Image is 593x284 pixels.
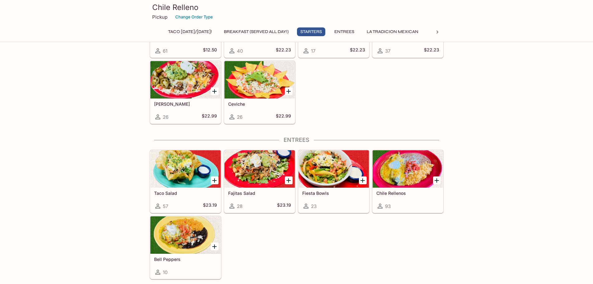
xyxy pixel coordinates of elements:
[285,87,293,95] button: Add Ceviche
[152,2,441,12] h3: Chile Relleno
[154,257,217,262] h5: Bell Peppers
[427,27,455,36] button: Tacos
[163,114,168,120] span: 26
[224,61,295,99] div: Ceviche
[276,47,291,55] h5: $22.23
[211,87,219,95] button: Add Carne Asada Fries
[237,203,242,209] span: 28
[363,27,422,36] button: La Tradicion Mexican
[237,48,243,54] span: 40
[203,47,217,55] h5: $12.50
[302,190,365,196] h5: Fiesta Bowls
[433,176,441,184] button: Add Chile Rellenos
[150,216,221,254] div: Bell Peppers
[298,150,369,213] a: Fiesta Bowls23
[224,150,295,213] a: Fajitas Salad28$23.19
[150,150,221,213] a: Taco Salad57$23.19
[163,269,167,275] span: 10
[203,202,217,210] h5: $23.19
[224,150,295,188] div: Fajitas Salad
[297,27,325,36] button: Starters
[276,113,291,121] h5: $22.99
[376,190,439,196] h5: Chile Rellenos
[152,14,167,20] p: Pickup
[211,243,219,250] button: Add Bell Peppers
[311,203,317,209] span: 23
[385,48,390,54] span: 37
[150,61,221,124] a: [PERSON_NAME]26$22.99
[150,216,221,279] a: Bell Peppers10
[373,150,443,188] div: Chile Rellenos
[172,12,216,22] button: Change Order Type
[154,101,217,107] h5: [PERSON_NAME]
[228,190,291,196] h5: Fajitas Salad
[220,27,292,36] button: Breakfast (Served ALL DAY!)
[372,150,443,213] a: Chile Rellenos93
[359,176,367,184] button: Add Fiesta Bowls
[424,47,439,55] h5: $22.23
[330,27,358,36] button: Entrees
[150,137,444,143] h4: Entrees
[285,176,293,184] button: Add Fajitas Salad
[154,190,217,196] h5: Taco Salad
[163,203,168,209] span: 57
[163,48,167,54] span: 61
[350,47,365,55] h5: $22.23
[228,101,291,107] h5: Ceviche
[299,150,369,188] div: Fiesta Bowls
[224,61,295,124] a: Ceviche26$22.99
[150,61,221,99] div: Carne Asada Fries
[311,48,315,54] span: 17
[150,150,221,188] div: Taco Salad
[211,176,219,184] button: Add Taco Salad
[277,202,291,210] h5: $23.19
[385,203,391,209] span: 93
[202,113,217,121] h5: $22.99
[165,27,215,36] button: Taco [DATE]/[DATE]!
[237,114,242,120] span: 26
